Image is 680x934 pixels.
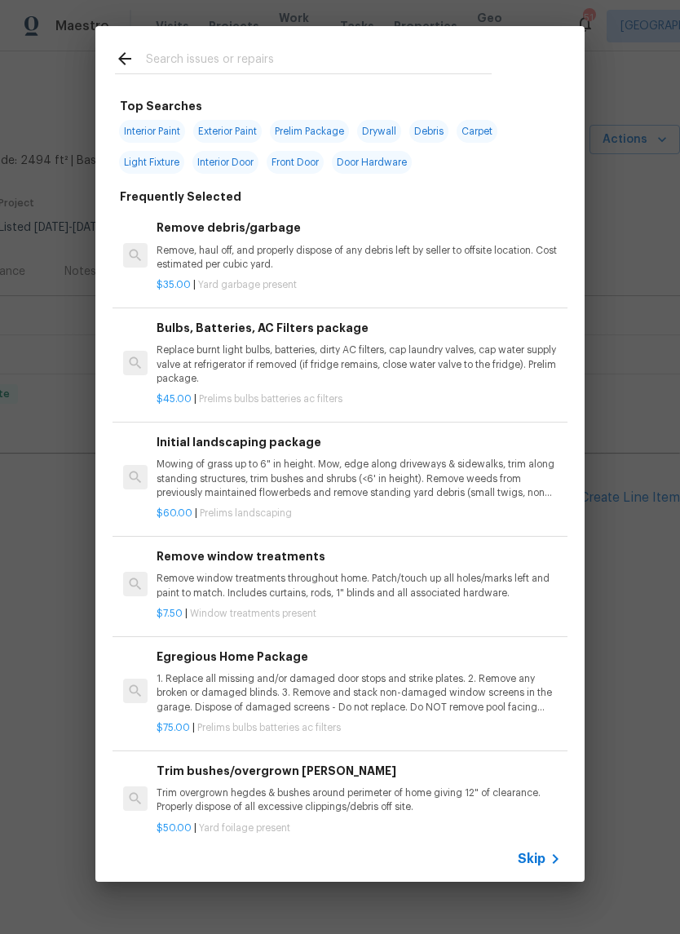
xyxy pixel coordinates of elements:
span: $35.00 [157,280,191,290]
p: | [157,721,561,735]
span: Skip [518,851,545,867]
p: Remove, haul off, and properly dispose of any debris left by seller to offsite location. Cost est... [157,244,561,272]
p: | [157,507,561,520]
span: Debris [409,120,448,143]
span: Prelims landscaping [200,508,292,518]
span: Prelims bulbs batteries ac filters [197,723,341,733]
span: $45.00 [157,394,192,404]
h6: Frequently Selected [120,188,241,206]
p: | [157,607,561,621]
span: Exterior Paint [193,120,262,143]
span: Yard foilage present [199,823,290,833]
span: Front Door [267,151,324,174]
h6: Trim bushes/overgrown [PERSON_NAME] [157,762,561,780]
h6: Egregious Home Package [157,648,561,666]
span: Carpet [457,120,497,143]
p: Mowing of grass up to 6" in height. Mow, edge along driveways & sidewalks, trim along standing st... [157,458,561,499]
p: Trim overgrown hegdes & bushes around perimeter of home giving 12" of clearance. Properly dispose... [157,786,561,814]
h6: Bulbs, Batteries, AC Filters package [157,319,561,337]
p: 1. Replace all missing and/or damaged door stops and strike plates. 2. Remove any broken or damag... [157,672,561,714]
span: Interior Paint [119,120,185,143]
span: Prelim Package [270,120,349,143]
span: Door Hardware [332,151,412,174]
span: Light Fixture [119,151,184,174]
h6: Remove debris/garbage [157,219,561,237]
span: Prelims bulbs batteries ac filters [199,394,342,404]
p: | [157,278,561,292]
p: | [157,392,561,406]
p: Remove window treatments throughout home. Patch/touch up all holes/marks left and paint to match.... [157,572,561,600]
span: $50.00 [157,823,192,833]
h6: Initial landscaping package [157,433,561,451]
h6: Top Searches [120,97,202,115]
span: Drywall [357,120,401,143]
span: $75.00 [157,723,190,733]
span: Interior Door [192,151,258,174]
p: | [157,821,561,835]
span: Yard garbage present [198,280,297,290]
p: Replace burnt light bulbs, batteries, dirty AC filters, cap laundry valves, cap water supply valv... [157,343,561,385]
span: Window treatments present [190,609,316,618]
span: $60.00 [157,508,192,518]
input: Search issues or repairs [146,49,492,73]
span: $7.50 [157,609,183,618]
h6: Remove window treatments [157,547,561,565]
